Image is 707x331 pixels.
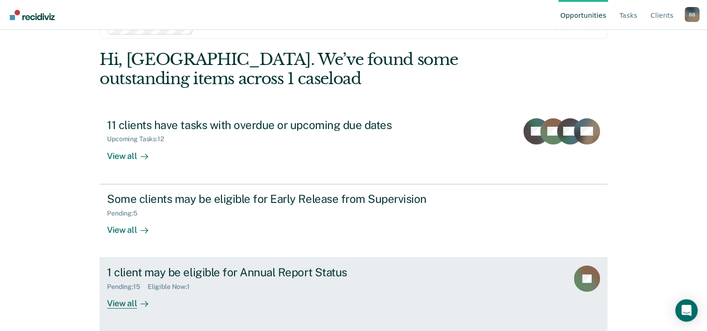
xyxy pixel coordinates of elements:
div: Pending : 15 [107,283,148,291]
div: Hi, [GEOGRAPHIC_DATA]. We’ve found some outstanding items across 1 caseload [100,50,506,88]
div: View all [107,143,159,161]
div: 1 client may be eligible for Annual Report Status [107,266,435,279]
div: Eligible Now : 1 [148,283,197,291]
button: Profile dropdown button [685,7,700,22]
div: View all [107,291,159,309]
div: Pending : 5 [107,209,145,217]
div: 11 clients have tasks with overdue or upcoming due dates [107,118,435,132]
div: Open Intercom Messenger [675,299,698,322]
div: Upcoming Tasks : 12 [107,135,171,143]
div: View all [107,217,159,235]
div: B B [685,7,700,22]
a: Some clients may be eligible for Early Release from SupervisionPending:5View all [100,184,607,258]
div: Some clients may be eligible for Early Release from Supervision [107,192,435,206]
img: Recidiviz [10,10,55,20]
a: 11 clients have tasks with overdue or upcoming due datesUpcoming Tasks:12View all [100,111,607,184]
